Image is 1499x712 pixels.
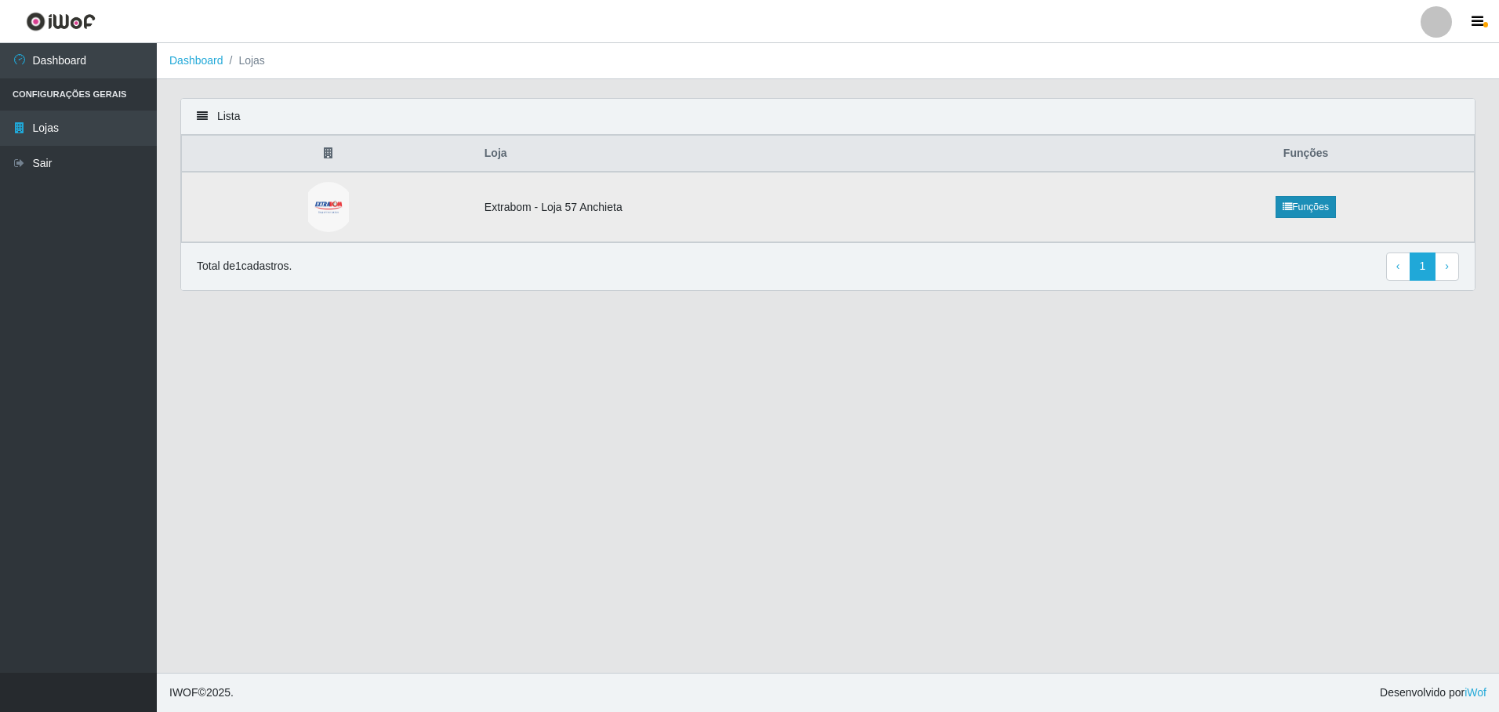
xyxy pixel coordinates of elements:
[475,136,1138,173] th: Loja
[1138,136,1474,173] th: Funções
[169,685,234,701] span: © 2025 .
[1386,252,1410,281] a: Previous
[157,43,1499,79] nav: breadcrumb
[26,12,96,31] img: CoreUI Logo
[1410,252,1436,281] a: 1
[197,258,292,274] p: Total de 1 cadastros.
[169,686,198,699] span: IWOF
[223,53,265,69] li: Lojas
[181,99,1475,135] div: Lista
[475,172,1138,242] td: Extrabom - Loja 57 Anchieta
[1465,686,1486,699] a: iWof
[1435,252,1459,281] a: Next
[1386,252,1459,281] nav: pagination
[1445,260,1449,272] span: ›
[308,182,348,232] img: Extrabom - Loja 57 Anchieta
[1396,260,1400,272] span: ‹
[1380,685,1486,701] span: Desenvolvido por
[169,54,223,67] a: Dashboard
[1276,196,1336,218] a: Funções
